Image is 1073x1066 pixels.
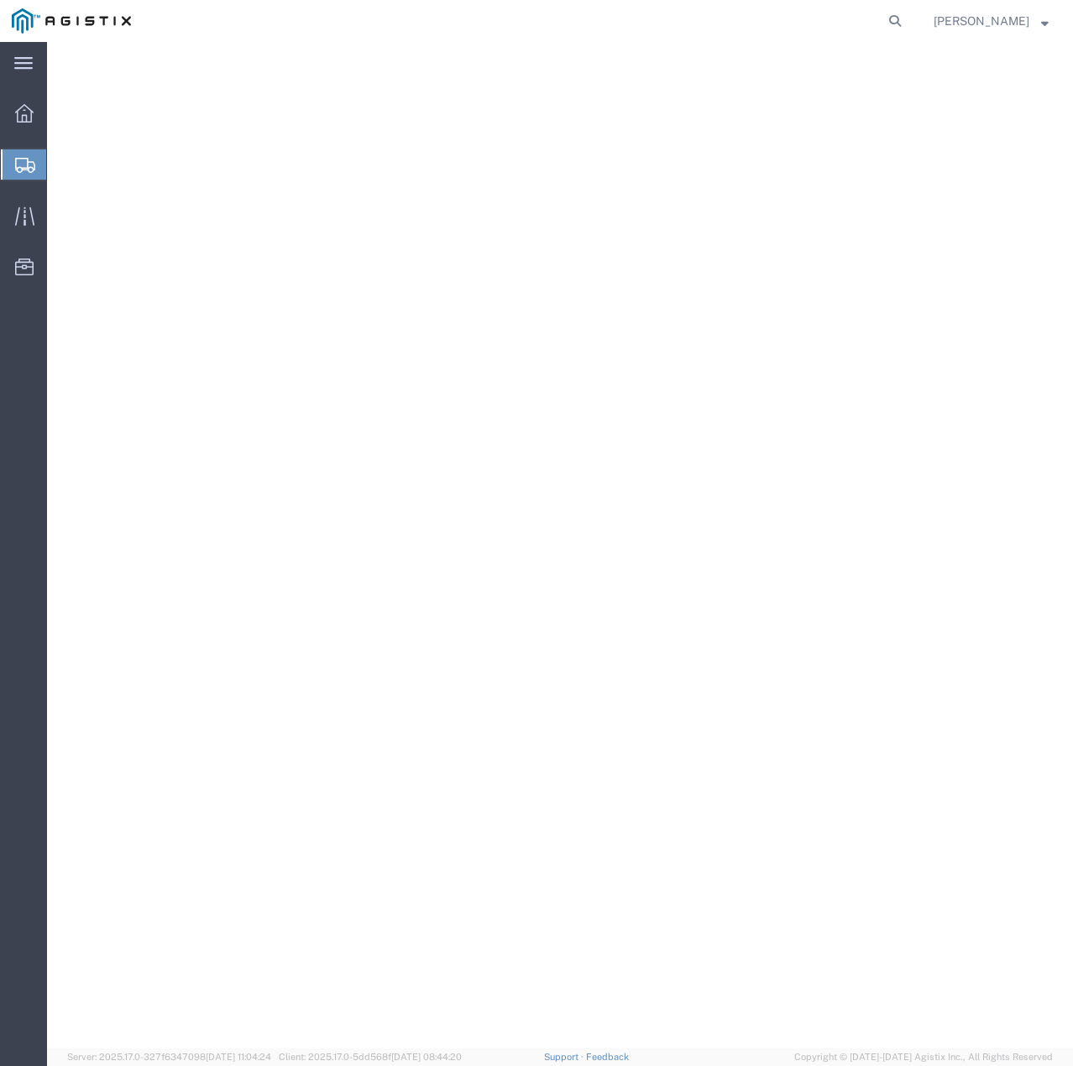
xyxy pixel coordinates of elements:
span: [DATE] 08:44:20 [391,1052,462,1062]
iframe: FS Legacy Container [47,42,1073,1048]
span: Server: 2025.17.0-327f6347098 [67,1052,271,1062]
a: Support [544,1052,586,1062]
img: logo [12,8,131,34]
span: Copyright © [DATE]-[DATE] Agistix Inc., All Rights Reserved [794,1050,1053,1064]
span: Eric Timmerman [934,12,1029,30]
span: Client: 2025.17.0-5dd568f [279,1052,462,1062]
span: [DATE] 11:04:24 [206,1052,271,1062]
button: [PERSON_NAME] [933,11,1049,31]
a: Feedback [586,1052,629,1062]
